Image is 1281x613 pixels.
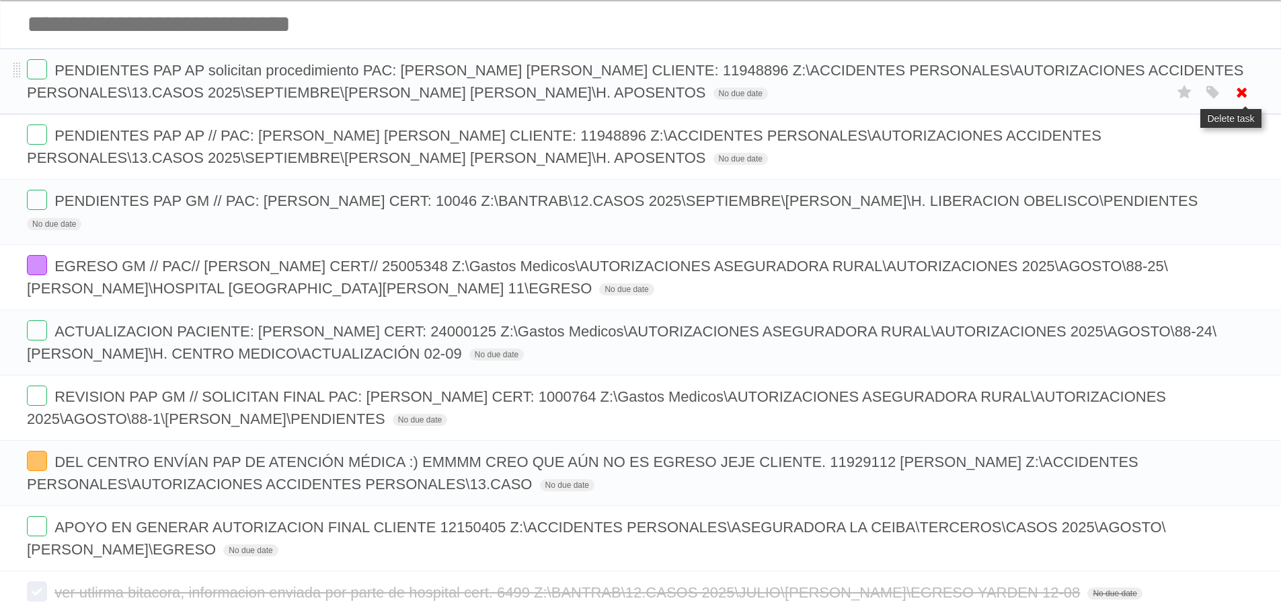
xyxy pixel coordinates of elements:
span: APOYO EN GENERAR AUTORIZACION FINAL CLIENTE 12150405 Z:\ACCIDENTES PERSONALES\ASEGURADORA LA CEIB... [27,519,1166,558]
span: No due date [393,414,447,426]
span: EGRESO GM // PAC// [PERSON_NAME] CERT// 25005348 Z:\Gastos Medicos\AUTORIZACIONES ASEGURADORA RUR... [27,258,1168,297]
label: Done [27,255,47,275]
span: PENDIENTES PAP AP // PAC: [PERSON_NAME] [PERSON_NAME] CLIENTE: 11948896 Z:\ACCIDENTES PERSONALES\... [27,127,1101,166]
span: No due date [599,283,654,295]
span: DEL CENTRO ENVÍAN PAP DE ATENCIÓN MÉDICA :) EMMMM CREO QUE AÚN NO ES EGRESO JEJE CLIENTE. 1192911... [27,454,1138,493]
span: ACTUALIZACION PACIENTE: [PERSON_NAME] CERT: 24000125 Z:\Gastos Medicos\AUTORIZACIONES ASEGURADORA... [27,323,1216,362]
span: No due date [1087,587,1142,600]
label: Done [27,124,47,145]
label: Done [27,190,47,210]
span: PENDIENTES PAP GM // PAC: [PERSON_NAME] CERT: 10046 Z:\BANTRAB\12.CASOS 2025\SEPTIEMBRE\[PERSON_N... [54,192,1201,209]
span: No due date [713,153,768,165]
label: Done [27,516,47,536]
label: Done [27,59,47,79]
label: Done [27,320,47,340]
label: Done [27,386,47,406]
span: ver utlirma bitacora, informacion enviada por parte de hospital cert. 6499 Z:\BANTRAB\12.CASOS 20... [54,584,1083,601]
span: REVISION PAP GM // SOLICITAN FINAL PAC: [PERSON_NAME] CERT: 1000764 Z:\Gastos Medicos\AUTORIZACIO... [27,388,1166,427]
span: No due date [540,479,594,491]
label: Star task [1172,81,1198,104]
span: PENDIENTES PAP AP solicitan procedimiento PAC: [PERSON_NAME] [PERSON_NAME] CLIENTE: 11948896 Z:\A... [27,62,1243,101]
span: No due date [469,349,524,361]
span: No due date [223,544,278,556]
label: Done [27,451,47,471]
span: No due date [27,218,81,230]
span: No due date [713,87,768,100]
label: Done [27,581,47,602]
